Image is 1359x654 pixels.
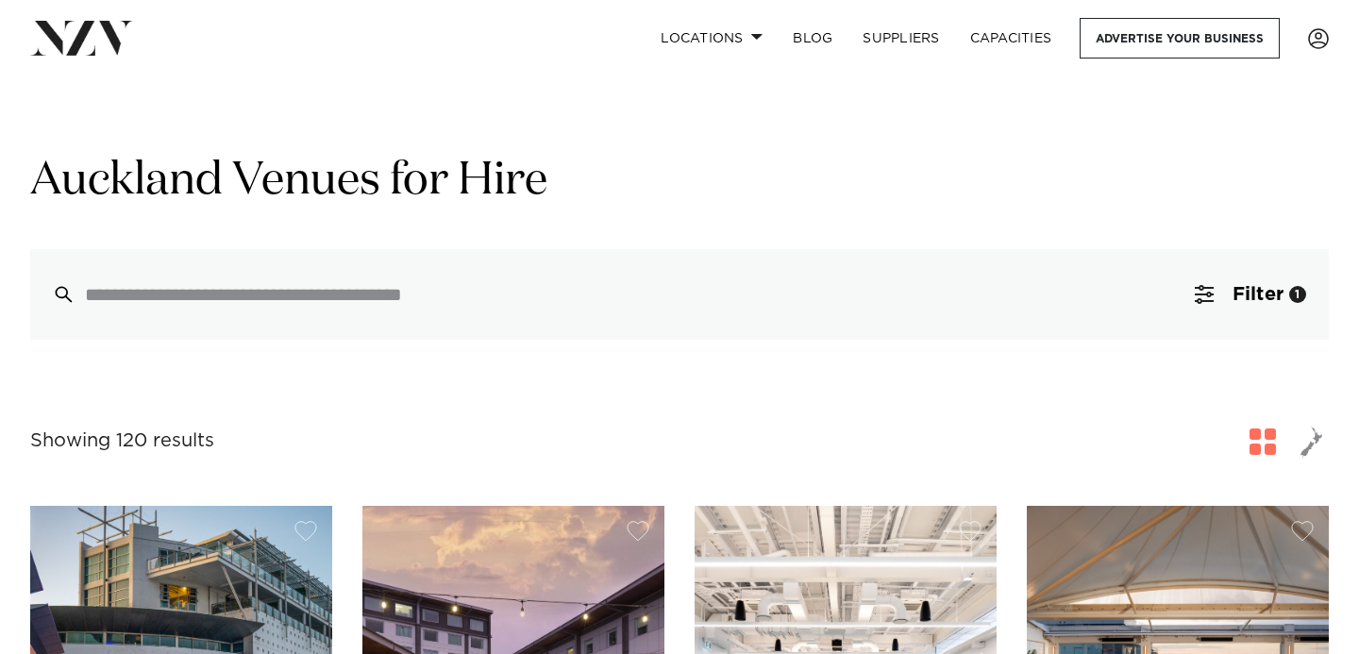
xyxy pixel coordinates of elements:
[30,152,1329,211] h1: Auckland Venues for Hire
[1233,285,1283,304] span: Filter
[1172,249,1329,340] button: Filter1
[30,427,214,456] div: Showing 120 results
[646,18,778,59] a: Locations
[30,21,133,55] img: nzv-logo.png
[778,18,847,59] a: BLOG
[847,18,954,59] a: SUPPLIERS
[1289,286,1306,303] div: 1
[955,18,1067,59] a: Capacities
[1080,18,1280,59] a: Advertise your business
